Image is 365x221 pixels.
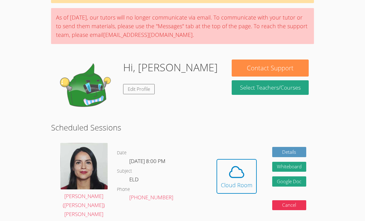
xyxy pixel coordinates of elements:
h2: Scheduled Sessions [51,122,314,133]
dt: Date [117,149,127,157]
a: [PERSON_NAME] ([PERSON_NAME]) [PERSON_NAME] [60,143,107,219]
a: [PHONE_NUMBER] [129,194,173,201]
div: As of [DATE], our tutors will no longer communicate via email. To communicate with your tutor or ... [51,8,314,44]
dt: Subject [117,167,132,175]
img: default.png [56,60,118,122]
dd: ELD [129,175,140,186]
div: Cloud Room [221,181,252,189]
a: Select Teachers/Courses [232,80,309,95]
dt: Phone [117,186,130,193]
a: Edit Profile [123,84,155,94]
button: Contact Support [232,60,309,77]
span: [DATE] 8:00 PM [129,157,165,165]
h1: Hi, [PERSON_NAME] [123,60,218,75]
a: Google Doc [272,176,306,187]
img: picture.jpeg [60,143,107,189]
a: Details [272,147,306,157]
button: Whiteboard [272,162,306,172]
button: Cloud Room [217,159,257,194]
button: Cancel [272,200,306,210]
